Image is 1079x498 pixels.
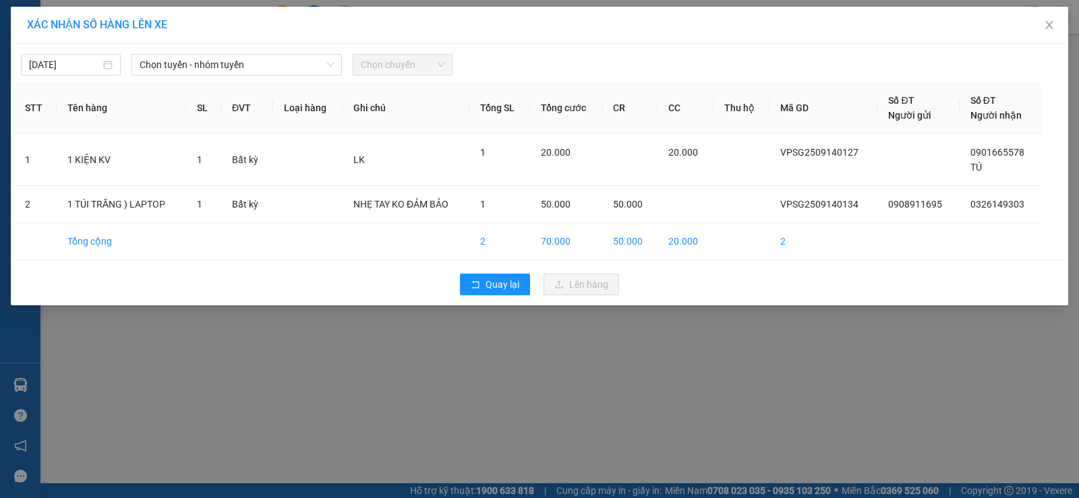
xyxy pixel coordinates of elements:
[326,61,334,69] span: down
[14,186,57,223] td: 2
[14,134,57,186] td: 1
[658,223,713,260] td: 20.000
[29,57,100,72] input: 14/09/2025
[361,55,444,75] span: Chọn chuyến
[486,277,519,292] span: Quay lại
[57,134,186,186] td: 1 KIỆN KV
[970,162,982,173] span: TÚ
[888,95,914,106] span: Số ĐT
[668,147,698,158] span: 20.000
[602,82,658,134] th: CR
[460,274,530,295] button: rollbackQuay lại
[57,82,186,134] th: Tên hàng
[353,199,448,210] span: NHẸ TAY KO ĐẢM BẢO
[1030,7,1068,44] button: Close
[27,18,167,31] span: XÁC NHẬN SỐ HÀNG LÊN XE
[713,82,769,134] th: Thu hộ
[480,199,486,210] span: 1
[780,147,858,158] span: VPSG2509140127
[353,154,365,165] span: LK
[769,82,877,134] th: Mã GD
[602,223,658,260] td: 50.000
[140,55,334,75] span: Chọn tuyến - nhóm tuyến
[57,186,186,223] td: 1 TÚI TRĂNG ) LAPTOP
[541,147,571,158] span: 20.000
[221,82,273,134] th: ĐVT
[888,199,942,210] span: 0908911695
[186,82,221,134] th: SL
[544,274,619,295] button: uploadLên hàng
[530,223,602,260] td: 70.000
[888,110,931,121] span: Người gửi
[769,223,877,260] td: 2
[480,147,486,158] span: 1
[530,82,602,134] th: Tổng cước
[1044,20,1055,30] span: close
[613,199,643,210] span: 50.000
[197,199,202,210] span: 1
[970,199,1024,210] span: 0326149303
[221,186,273,223] td: Bất kỳ
[273,82,343,134] th: Loại hàng
[970,147,1024,158] span: 0901665578
[197,154,202,165] span: 1
[343,82,469,134] th: Ghi chú
[780,199,858,210] span: VPSG2509140134
[469,223,530,260] td: 2
[57,223,186,260] td: Tổng cộng
[970,95,996,106] span: Số ĐT
[469,82,530,134] th: Tổng SL
[14,82,57,134] th: STT
[658,82,713,134] th: CC
[970,110,1022,121] span: Người nhận
[471,280,480,290] span: rollback
[541,199,571,210] span: 50.000
[221,134,273,186] td: Bất kỳ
